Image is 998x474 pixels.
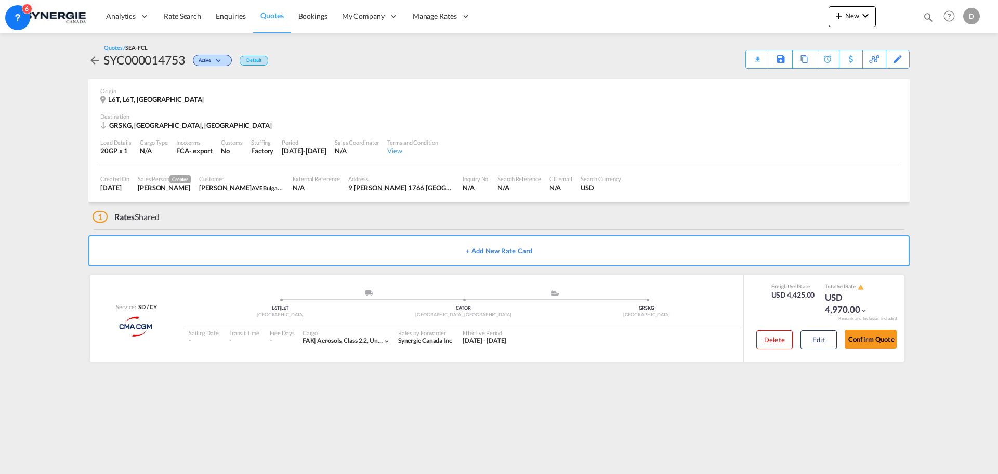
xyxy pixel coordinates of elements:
md-icon: icon-chevron-down [859,9,872,22]
md-icon: icon-alert [858,284,864,290]
div: Synergie Canada Inc [398,337,452,345]
div: Incoterms [176,138,213,146]
div: Freight Rate [771,283,815,290]
span: Bookings [298,11,327,20]
md-icon: icon-magnify [923,11,934,23]
div: FCA [176,146,189,156]
div: N/A [463,183,489,193]
span: L6T, L6T, [GEOGRAPHIC_DATA] [108,95,204,104]
span: | [280,305,281,311]
div: Transit Time [229,329,259,337]
div: Default [240,56,268,66]
div: Pickup ModeService Type - [280,290,463,301]
div: D [963,8,980,24]
div: Free Days [270,329,295,337]
button: icon-plus 400-fgNewicon-chevron-down [829,6,876,27]
div: Save As Template [769,50,792,68]
span: FAK [303,337,318,344]
div: USD 4,970.00 [825,291,877,316]
button: + Add New Rate Card [88,235,910,266]
div: Rates by Forwarder [398,329,452,337]
span: Manage Rates [413,11,457,21]
div: Period [282,138,326,146]
div: Sales Person [138,175,191,183]
div: No [221,146,243,156]
div: Inquiry No. [463,175,489,183]
span: My Company [342,11,385,21]
span: 1 [93,211,108,223]
span: Active [199,57,214,67]
span: L6T [272,305,281,311]
div: Remark and Inclusion included [831,316,904,322]
div: Address [348,175,454,183]
div: External Reference [293,175,340,183]
div: Search Reference [497,175,541,183]
div: N/A [335,146,379,156]
div: [GEOGRAPHIC_DATA], [GEOGRAPHIC_DATA] [372,312,555,318]
div: N/A [293,183,340,193]
span: Analytics [106,11,136,21]
div: - [229,337,259,345]
div: GRSKG [555,305,738,312]
div: Cargo [303,329,390,337]
div: - [270,337,272,345]
div: Daniel Dico [138,183,191,193]
div: Help [940,7,963,26]
div: Destination [100,112,898,120]
md-icon: assets/icons/custom/ship-fill.svg [549,290,561,296]
span: Synergie Canada Inc [398,337,452,344]
span: Creator [169,175,191,183]
div: Sales Coordinator [335,138,379,146]
span: L6T [281,305,289,311]
div: Change Status Here [193,55,232,66]
div: 20GP x 1 [100,146,132,156]
div: Shared [93,211,160,223]
md-icon: icon-chevron-down [383,338,390,345]
div: Sailing Date [189,329,219,337]
div: aerosols, class 2.2, un1950 [303,337,383,345]
div: GRSKG, Thessaloniki, Asia Pacific [100,121,274,130]
div: N/A [549,183,572,193]
div: 9 Vitoshki Kambani 1766 Sofia, Bulgaria [348,183,454,193]
div: Load Details [100,138,132,146]
img: CMA CGM [110,314,163,340]
div: SD / CY [136,303,156,311]
div: Effective Period [463,329,507,337]
span: Rate Search [164,11,201,20]
div: Stuffing [251,138,273,146]
div: CC Email [549,175,572,183]
img: 1f56c880d42311ef80fc7dca854c8e59.png [16,5,86,28]
div: L6T, L6T, Canada [100,95,206,105]
span: Service: [116,303,136,311]
div: 15 Sep 2025 - 30 Sep 2025 [463,337,507,345]
div: Quotes /SEA-FCL [104,44,148,52]
button: Delete [756,330,793,349]
div: Change Status Here [185,52,234,68]
div: N/A [497,183,541,193]
div: Terms and Condition [387,138,438,146]
div: USD [581,183,622,193]
div: USD 4,425.00 [771,290,815,300]
span: Quotes [260,11,283,20]
div: Search Currency [581,175,622,183]
div: [GEOGRAPHIC_DATA] [555,312,738,318]
div: Ralitsa Stoykova [199,183,284,193]
button: icon-alert [857,283,864,291]
md-icon: icon-plus 400-fg [833,9,845,22]
md-icon: icon-arrow-left [88,54,101,67]
img: road [365,290,373,296]
button: Confirm Quote [845,330,897,349]
div: - export [189,146,213,156]
div: SYC000014753 [103,52,185,68]
div: Factory Stuffing [251,146,273,156]
div: Created On [100,175,129,183]
span: [DATE] - [DATE] [463,337,507,344]
div: CATOR [372,305,555,312]
div: N/A [140,146,168,156]
div: icon-magnify [923,11,934,27]
span: | [314,337,316,344]
md-icon: icon-download [751,52,764,60]
span: Rates [114,212,135,222]
div: Cargo Type [140,138,168,146]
